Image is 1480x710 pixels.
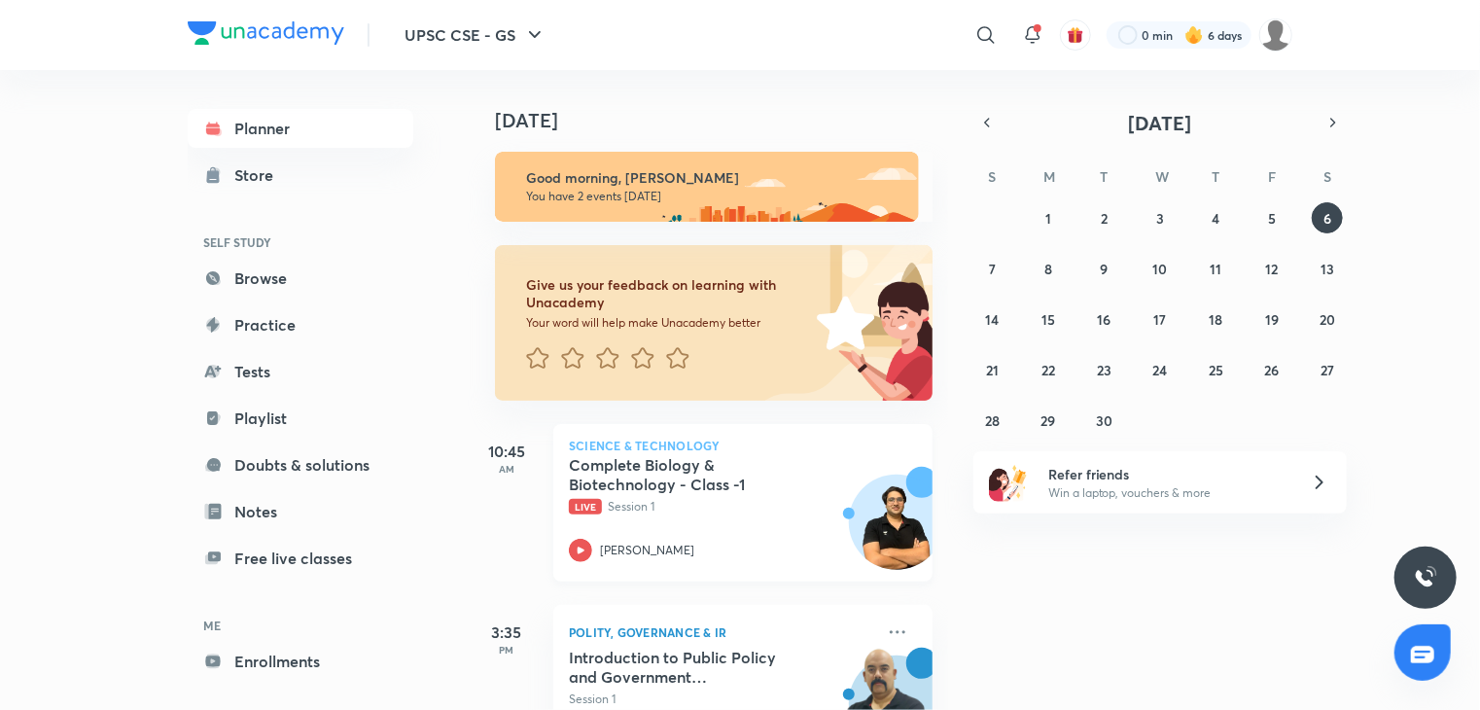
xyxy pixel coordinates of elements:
h5: 3:35 [468,621,546,644]
abbr: Friday [1268,167,1276,186]
button: September 2, 2025 [1089,202,1120,233]
p: PM [468,644,546,656]
button: September 5, 2025 [1256,202,1287,233]
a: Notes [188,492,413,531]
button: UPSC CSE - GS [393,16,558,54]
a: Free live classes [188,539,413,578]
abbr: Thursday [1212,167,1219,186]
abbr: Monday [1043,167,1055,186]
img: Avatar [850,485,943,579]
img: Company Logo [188,21,344,45]
button: September 4, 2025 [1200,202,1231,233]
button: September 25, 2025 [1200,354,1231,385]
button: September 12, 2025 [1256,253,1287,284]
a: Playlist [188,399,413,438]
button: September 15, 2025 [1033,303,1064,335]
abbr: September 14, 2025 [986,310,1000,329]
abbr: September 19, 2025 [1265,310,1279,329]
p: Polity, Governance & IR [569,621,874,644]
button: September 29, 2025 [1033,405,1064,436]
a: Store [188,156,413,195]
abbr: September 28, 2025 [985,411,1000,430]
abbr: September 27, 2025 [1321,361,1334,379]
p: Session 1 [569,498,874,515]
a: Practice [188,305,413,344]
abbr: September 11, 2025 [1210,260,1221,278]
button: September 7, 2025 [977,253,1008,284]
button: September 26, 2025 [1256,354,1287,385]
span: Live [569,499,602,515]
button: [DATE] [1001,109,1320,136]
button: September 20, 2025 [1312,303,1343,335]
a: Browse [188,259,413,298]
abbr: Wednesday [1155,167,1169,186]
button: September 30, 2025 [1089,405,1120,436]
p: Session 1 [569,691,874,708]
button: September 16, 2025 [1089,303,1120,335]
button: September 13, 2025 [1312,253,1343,284]
a: Enrollments [188,642,413,681]
h5: Introduction to Public Policy and Government Interventions [569,648,811,687]
abbr: September 23, 2025 [1097,361,1111,379]
button: September 10, 2025 [1145,253,1176,284]
button: September 8, 2025 [1033,253,1064,284]
button: avatar [1060,19,1091,51]
img: referral [989,463,1028,502]
abbr: September 12, 2025 [1265,260,1278,278]
button: September 1, 2025 [1033,202,1064,233]
abbr: September 3, 2025 [1156,209,1164,228]
abbr: September 17, 2025 [1153,310,1166,329]
button: September 11, 2025 [1200,253,1231,284]
abbr: September 25, 2025 [1209,361,1223,379]
abbr: September 29, 2025 [1041,411,1056,430]
abbr: September 7, 2025 [989,260,996,278]
p: [PERSON_NAME] [600,542,694,559]
p: You have 2 events [DATE] [526,189,901,204]
abbr: September 20, 2025 [1320,310,1335,329]
abbr: September 4, 2025 [1212,209,1219,228]
abbr: September 30, 2025 [1096,411,1112,430]
img: morning [495,152,919,222]
abbr: September 18, 2025 [1209,310,1222,329]
p: Win a laptop, vouchers & more [1048,484,1287,502]
button: September 24, 2025 [1145,354,1176,385]
abbr: September 5, 2025 [1268,209,1276,228]
a: Company Logo [188,21,344,50]
abbr: Saturday [1323,167,1331,186]
button: September 19, 2025 [1256,303,1287,335]
a: Tests [188,352,413,391]
button: September 22, 2025 [1033,354,1064,385]
abbr: September 8, 2025 [1044,260,1052,278]
h6: SELF STUDY [188,226,413,259]
abbr: September 24, 2025 [1152,361,1167,379]
span: [DATE] [1129,110,1192,136]
button: September 9, 2025 [1089,253,1120,284]
abbr: September 22, 2025 [1041,361,1055,379]
img: ttu [1414,566,1437,589]
img: avatar [1067,26,1084,44]
img: feedback_image [751,245,933,401]
img: streak [1184,25,1204,45]
button: September 23, 2025 [1089,354,1120,385]
button: September 17, 2025 [1145,303,1176,335]
button: September 28, 2025 [977,405,1008,436]
abbr: Sunday [989,167,997,186]
abbr: September 9, 2025 [1101,260,1109,278]
a: Doubts & solutions [188,445,413,484]
h5: Complete Biology & Biotechnology - Class -1 [569,455,811,494]
h6: Give us your feedback on learning with Unacademy [526,276,810,311]
img: Kiran Saini [1259,18,1292,52]
h6: ME [188,609,413,642]
abbr: September 26, 2025 [1264,361,1279,379]
abbr: September 2, 2025 [1101,209,1108,228]
a: Planner [188,109,413,148]
abbr: September 15, 2025 [1041,310,1055,329]
h4: [DATE] [495,109,952,132]
abbr: Tuesday [1101,167,1109,186]
abbr: September 13, 2025 [1321,260,1334,278]
abbr: September 21, 2025 [986,361,999,379]
h6: Refer friends [1048,464,1287,484]
button: September 3, 2025 [1145,202,1176,233]
button: September 6, 2025 [1312,202,1343,233]
p: AM [468,463,546,475]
